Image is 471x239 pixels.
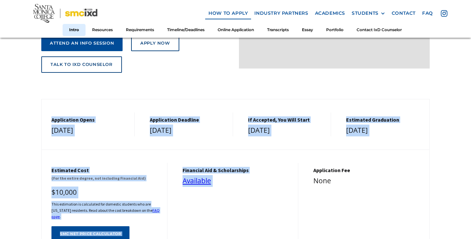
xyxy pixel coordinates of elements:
[140,41,170,46] div: Apply Now
[161,24,211,36] a: Timeline/Deadlines
[211,24,261,36] a: Online Application
[119,24,161,36] a: Requirements
[150,125,226,136] div: [DATE]
[131,35,179,51] a: Apply Now
[419,7,436,19] a: faq
[51,117,128,123] h5: Application Opens
[350,24,408,36] a: Contact IxD Counselor
[63,24,86,36] a: Intro
[320,24,350,36] a: Portfolio
[150,117,226,123] h5: Application Deadline
[51,175,161,181] h6: (For the entire degree, not including Financial Aid)
[50,41,114,46] div: attend an info session
[50,62,113,67] div: talk to ixd counselor
[205,7,251,19] a: how to apply
[51,125,128,136] div: [DATE]
[295,24,320,36] a: Essay
[248,125,324,136] div: [DATE]
[346,117,423,123] h5: estimated graduation
[183,176,211,185] a: Available
[352,10,379,16] div: STUDENTS
[51,167,161,173] h5: Estimated cost
[60,232,121,236] div: SMC net price calculator
[41,35,123,51] a: attend an info session
[183,167,292,173] h5: financial aid & Scholarships
[86,24,119,36] a: Resources
[51,187,161,198] div: $10,000
[313,175,423,187] div: None
[51,201,161,220] h6: This estimation is calculated for domestic students who are [US_STATE] residents. Read about the ...
[346,125,423,136] div: [DATE]
[33,4,97,23] img: Santa Monica College - SMC IxD logo
[251,7,311,19] a: industry partners
[312,7,348,19] a: Academics
[388,7,419,19] a: contact
[41,56,122,73] a: talk to ixd counselor
[248,117,324,123] h5: If Accepted, You Will Start
[352,10,385,16] div: STUDENTS
[313,167,423,173] h5: Application Fee
[441,10,447,17] img: icon - instagram
[261,24,295,36] a: Transcripts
